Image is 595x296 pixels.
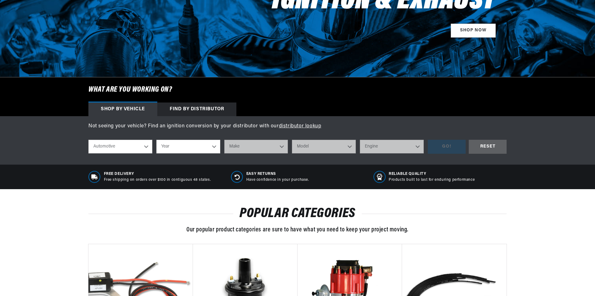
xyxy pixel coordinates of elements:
[88,122,507,130] p: Not seeing your vehicle? Find an ignition conversion by your distributor with our
[451,24,496,38] a: SHOP NOW
[224,140,288,153] select: Make
[88,140,152,153] select: Ride Type
[186,227,409,233] span: Our popular product categories are sure to have what you need to keep your project moving.
[246,177,309,183] p: Have confidence in your purchase.
[157,102,236,116] div: Find by Distributor
[292,140,356,153] select: Model
[246,171,309,177] span: Easy Returns
[104,171,211,177] span: Free Delivery
[88,102,157,116] div: Shop by vehicle
[360,140,424,153] select: Engine
[88,208,507,220] h2: POPULAR CATEGORIES
[104,177,211,183] p: Free shipping on orders over $100 in contiguous 48 states.
[389,177,475,183] p: Products built to last for enduring performance
[156,140,220,153] select: Year
[279,124,321,129] a: distributor lookup
[73,77,522,102] h6: What are you working on?
[389,171,475,177] span: RELIABLE QUALITY
[469,140,507,154] div: RESET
